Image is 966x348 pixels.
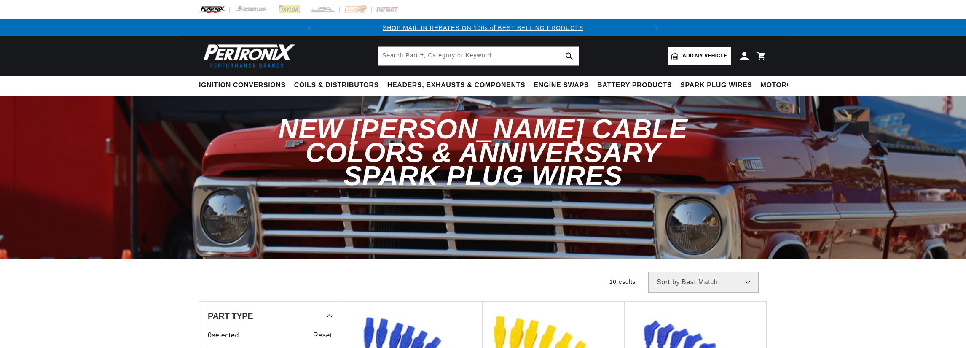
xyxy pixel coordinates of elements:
summary: Motorcycle [757,76,815,95]
span: New [PERSON_NAME] Cable Colors & Anniversary Spark Plug Wires [279,113,688,191]
span: Motorcycle [761,81,811,90]
span: Ignition Conversions [199,81,286,90]
summary: Spark Plug Wires [676,76,756,95]
summary: Headers, Exhausts & Components [383,76,529,95]
summary: Battery Products [593,76,676,95]
span: Coils & Distributors [294,81,379,90]
button: Translation missing: en.sections.announcements.previous_announcement [301,19,318,36]
div: Announcement [318,23,649,32]
summary: Engine Swaps [529,76,593,95]
a: SHOP MAIL-IN REBATES ON 100s of BEST SELLING PRODUCTS [383,24,583,31]
span: Reset [313,330,332,341]
input: Search Part #, Category or Keyword [378,47,579,65]
img: Pertronix [199,41,296,70]
button: search button [560,47,579,65]
span: Engine Swaps [534,81,589,90]
span: Add my vehicle [682,52,727,60]
button: Translation missing: en.sections.announcements.next_announcement [648,19,665,36]
a: Add my vehicle [668,47,731,65]
summary: Ignition Conversions [199,76,290,95]
span: Part Type [208,312,253,320]
div: 1 of 2 [318,23,649,32]
span: Sort by [657,279,680,286]
select: Sort by [648,272,759,293]
slideshow-component: Translation missing: en.sections.announcements.announcement_bar [178,19,788,36]
summary: Coils & Distributors [290,76,383,95]
span: 10 results [609,278,636,285]
span: Headers, Exhausts & Components [387,81,525,90]
span: Battery Products [597,81,672,90]
span: Spark Plug Wires [680,81,752,90]
span: 0 selected [208,330,239,341]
